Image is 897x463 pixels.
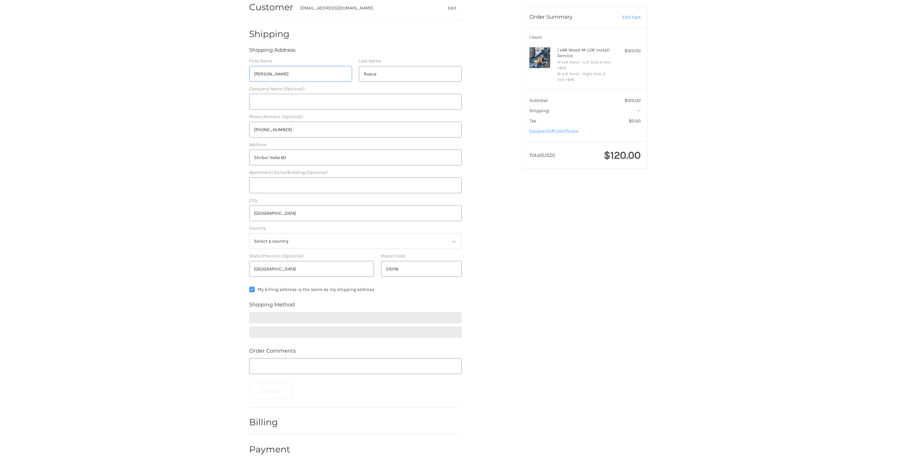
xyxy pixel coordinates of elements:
[306,170,328,175] small: (Optional)
[249,261,374,277] input: Select a state
[604,149,641,162] span: $120.00
[557,47,611,59] h4: 1 x AK Wood M-LOK Install Service
[249,113,462,120] label: Phone Number
[607,14,640,21] a: Edit Cart
[300,5,429,12] div: [EMAIL_ADDRESS][DOMAIN_NAME]
[613,47,641,54] div: $120.00
[249,2,293,13] h2: Customer
[249,384,292,399] button: Continue
[249,141,462,148] label: Address
[629,118,641,123] span: $0.00
[249,169,462,176] label: Apartment/Suite/Building
[249,85,462,92] label: Company Name
[249,46,295,57] legend: Shipping Address
[529,118,536,123] span: Tax
[249,225,462,232] label: Country
[529,108,549,113] span: Shipping
[249,252,374,260] label: State/Province
[529,152,555,158] span: Total (USD)
[249,301,295,312] legend: Shipping Method
[529,98,548,103] span: Subtotal
[529,14,608,21] h3: Order Summary
[625,98,641,103] span: $120.00
[282,114,303,119] small: (Optional)
[557,71,611,83] li: M-LOK Panel - Right Side 2-Slot +$40
[249,444,290,455] h2: Payment
[249,287,462,292] label: My billing address is the same as my shipping address.
[249,347,296,358] legend: Order Comments
[249,417,290,428] h2: Billing
[283,86,305,91] small: (Optional)
[529,35,641,40] h3: 1 Item
[249,197,462,204] label: City
[249,57,352,65] label: First Name
[381,252,462,260] label: Postal Code
[359,57,462,65] label: Last Name
[249,29,290,39] h2: Shipping
[282,253,303,258] small: (Optional)
[557,60,611,71] li: M-LOK Panel - Left Side 2-Slot +$40
[442,3,462,13] button: Edit
[637,108,641,113] span: --
[529,128,578,134] a: Coupon/Gift Certificate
